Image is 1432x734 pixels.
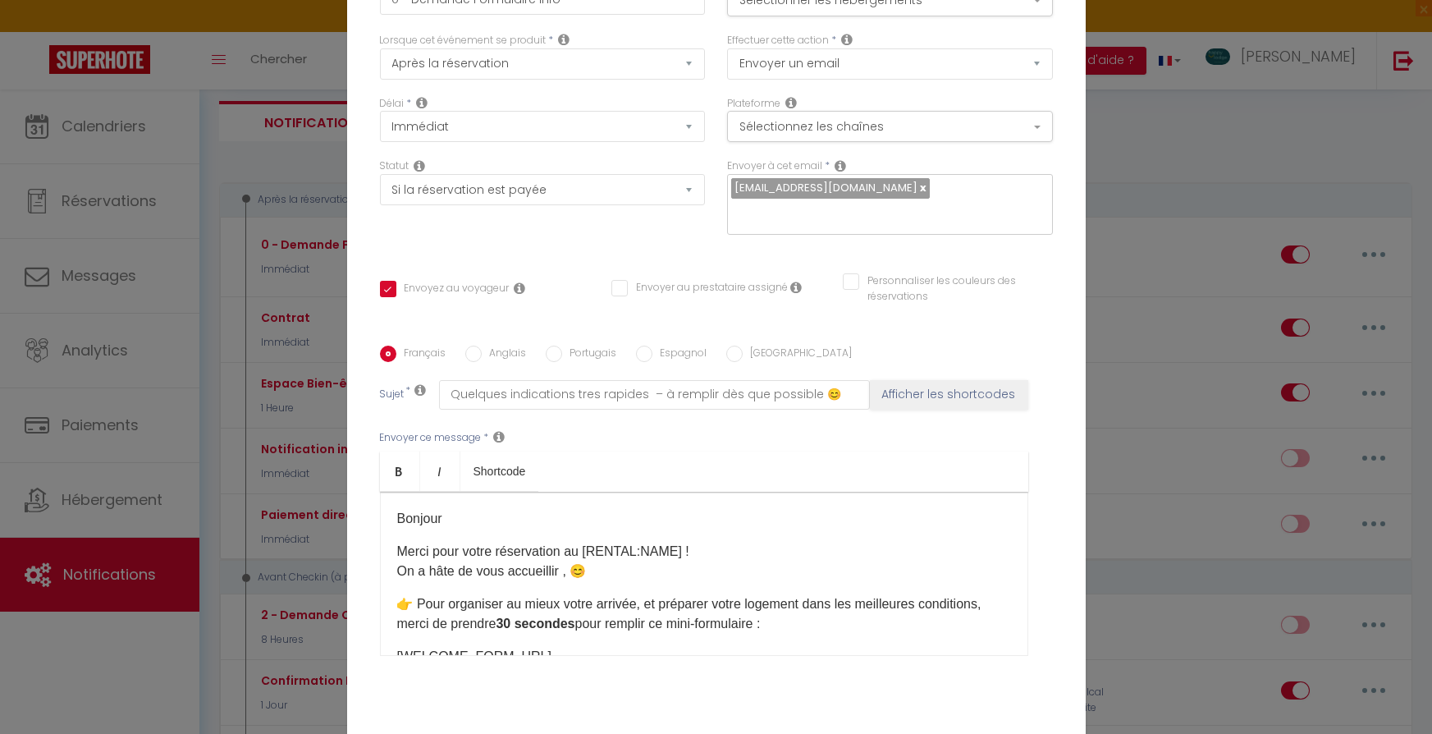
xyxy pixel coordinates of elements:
[870,380,1028,410] button: Afficher les shortcodes
[562,346,617,364] label: Portugais
[380,452,420,491] a: Bold
[494,430,506,443] i: Message
[727,158,822,174] label: Envoyer à cet email
[559,33,570,46] i: Event Occur
[396,281,510,299] label: Envoyez au voyageur
[727,111,1053,142] button: Sélectionnez les chaînes
[652,346,707,364] label: Espagnol
[414,159,426,172] i: Booking status
[380,387,405,404] label: Sujet
[420,452,460,491] a: Italic
[482,346,527,364] label: Anglais
[835,159,846,172] i: Recipient
[727,96,780,112] label: Plateforme
[397,594,1011,634] p: 👉 Pour organiser au mieux votre arrivée, et préparer votre logement dans les meilleures condition...
[415,383,427,397] i: Subject
[380,430,482,446] label: Envoyer ce message
[380,33,547,48] label: Lorsque cet événement se produit
[380,96,405,112] label: Délai
[397,647,1011,667] p: [WELCOME_FORM_URL]
[417,96,428,109] i: Action Time
[727,33,829,48] label: Effectuer cette action
[460,452,539,491] a: Shortcode
[734,180,917,195] span: [EMAIL_ADDRESS][DOMAIN_NAME]
[380,158,409,174] label: Statut
[397,542,1011,581] p: Merci pour votre réservation au [RENTAL:NAME] ! On a hâte de vous accueillir , 😊
[841,33,853,46] i: Action Type
[397,509,1011,529] p: Bonjour
[785,96,797,109] i: Action Channel
[496,617,574,631] strong: 30 secondes
[790,281,802,294] i: Envoyer au prestataire si il est assigné
[515,282,526,295] i: Envoyer au voyageur
[743,346,853,364] label: [GEOGRAPHIC_DATA]
[396,346,446,364] label: Français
